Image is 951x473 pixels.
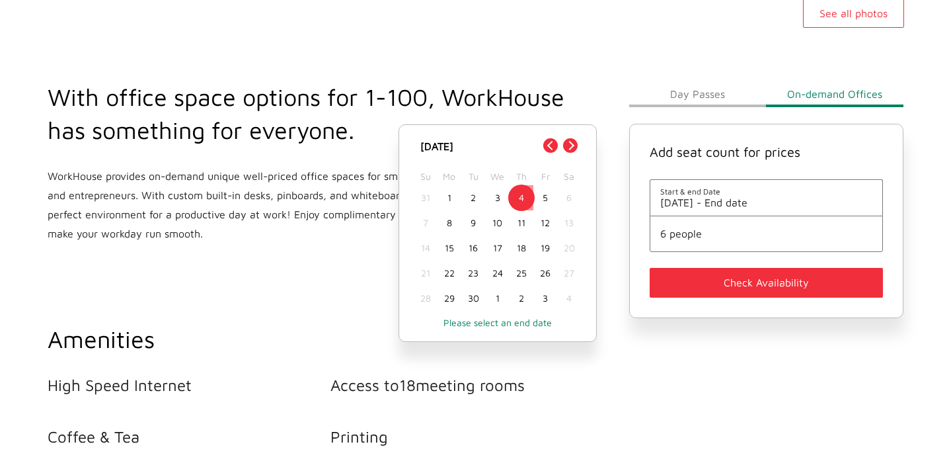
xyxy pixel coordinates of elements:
div: Choose Wednesday, September 17th, 2025 [485,236,509,261]
button: 6 people [660,228,873,239]
div: Choose Friday, September 12th, 2025 [533,210,557,236]
div: Choose Tuesday, September 30th, 2025 [461,286,485,311]
div: Tu [461,167,485,185]
div: Fr [533,167,557,185]
div: Choose Friday, September 5th, 2025 [533,185,557,210]
div: We [485,167,509,185]
div: Choose Friday, September 26th, 2025 [533,261,557,286]
div: Th [510,167,533,185]
div: Choose Wednesday, October 1st, 2025 [485,286,509,311]
div: month 2025-09 [414,185,582,311]
button: Previous Month [543,138,558,153]
li: Printing [330,427,613,446]
button: Start & end Date[DATE] - End date [660,187,873,208]
div: Choose Tuesday, September 2nd, 2025 [461,185,485,210]
div: Choose Monday, September 29th, 2025 [437,286,461,311]
li: Coffee & Tea [48,427,330,446]
button: Day Passes [629,81,767,107]
div: Choose Thursday, September 4th, 2025 [510,185,533,210]
button: Check Availability [650,268,884,298]
div: Mo [437,167,461,185]
h4: Add seat count for prices [650,144,884,159]
div: Choose Monday, September 15th, 2025 [437,236,461,261]
h2: Amenities [48,323,613,356]
div: Choose Thursday, September 18th, 2025 [510,236,533,261]
div: Su [414,167,437,185]
p: WorkHouse provides on-demand unique well-priced office spaces for small and medium-sized companie... [48,167,565,243]
div: Choose Thursday, September 25th, 2025 [510,261,533,286]
div: Choose Tuesday, September 9th, 2025 [461,210,485,236]
li: High Speed Internet [48,376,330,394]
span: Start & end Date [660,187,873,196]
div: Choose Friday, September 19th, 2025 [533,236,557,261]
h2: With office space options for 1-100, WorkHouse has something for everyone. [48,81,565,147]
span: [DATE] - End date [660,196,873,208]
div: Sa [557,167,581,185]
div: Choose Monday, September 22nd, 2025 [437,261,461,286]
div: Choose Tuesday, September 16th, 2025 [461,236,485,261]
div: [DATE] [414,138,582,154]
div: Choose Wednesday, September 10th, 2025 [485,210,509,236]
div: Choose Friday, October 3rd, 2025 [533,286,557,311]
div: Choose Wednesday, September 24th, 2025 [485,261,509,286]
div: Choose Wednesday, September 3rd, 2025 [485,185,509,210]
div: Choose Monday, September 1st, 2025 [437,185,461,210]
div: Choose Thursday, October 2nd, 2025 [510,286,533,311]
div: Choose Tuesday, September 23rd, 2025 [461,261,485,286]
p: Please select an end date [412,317,583,328]
div: Choose Thursday, September 11th, 2025 [510,210,533,236]
button: Next Month [563,138,578,153]
div: Choose Monday, September 8th, 2025 [437,210,461,236]
li: Access to 18 meeting rooms [330,376,613,394]
button: On-demand Offices [766,81,903,107]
